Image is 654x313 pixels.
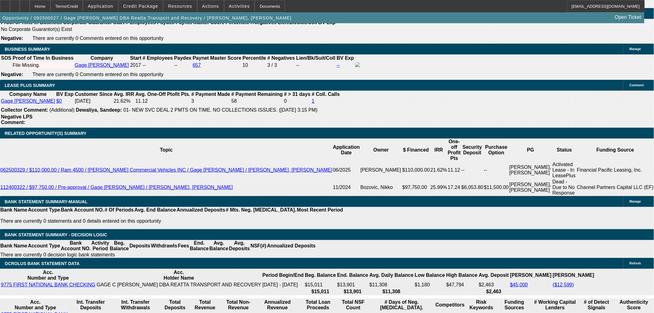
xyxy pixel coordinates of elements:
[630,262,641,265] span: Refresh
[160,299,190,311] th: Total Deposits
[478,282,509,288] td: $2,463
[478,289,509,295] th: $2,463
[577,179,654,196] td: Channel Partners Capital LLC (EF)
[5,261,79,266] span: OCROLUS BANK STATEMENT DATA
[1,107,48,113] b: Collector Comment:
[267,62,295,68] div: 3 / 3
[478,269,509,281] th: Avg. Deposit
[337,55,354,61] b: BV Exp
[32,72,163,77] span: There are currently 0 Comments entered on this opportunity
[75,62,129,68] a: Gage [PERSON_NAME]
[369,282,414,288] td: $11,308
[630,84,644,87] span: Comment
[615,299,653,311] th: Authenticity Score
[360,139,402,161] th: Owner
[296,62,336,69] td: --
[56,92,74,97] b: BV Exp
[613,12,644,23] a: Open Ticket
[577,161,654,179] td: Financial Pacific Leasing, Inc.
[553,282,574,287] a: ($12,599)
[630,47,641,51] span: Manage
[369,269,414,281] th: Avg. Daily Balance
[49,107,74,113] span: (Additional)
[267,55,295,61] b: # Negatives
[284,98,311,104] td: 0
[552,179,577,196] td: Dead - Due to No Response
[202,4,219,9] span: Actions
[430,179,448,196] td: 25.99%
[262,282,304,288] td: [DATE] - [DATE]
[123,4,158,9] span: Credit Package
[130,62,142,69] td: 2017
[552,139,577,161] th: Status
[123,107,317,113] span: 01- NEW SVC DEAL 2 PMTS ON TIME. NO COLLECTIONS ISSUES. ([DATE] 3:15 PM)
[484,179,509,196] td: $11,500.00
[96,269,262,281] th: Acc. Holder Name
[134,207,176,213] th: Avg. End Balance
[13,62,74,68] div: File Missing.
[267,240,316,252] th: Annualized Deposits
[1,299,70,311] th: Acc. Number and Type
[1,282,96,287] a: 9775 FIRST NATIONAL BANK CHECKING
[430,161,448,179] td: 21.62%
[446,269,478,281] th: High Balance
[5,199,87,204] span: BANK STATEMENT SUMMARY-MANUAL
[2,15,291,20] span: Opportunity / 092500027 / Gage [PERSON_NAME] DBA Reatta Transport and Recovery / [PERSON_NAME], [...
[461,179,484,196] td: $6,053.80
[1,114,32,125] b: Negative LPS Comment:
[430,139,448,161] th: IRR
[577,139,654,161] th: Funding Source
[250,240,267,252] th: NSF(#)
[509,139,552,161] th: PG
[484,139,509,161] th: Purchase Option
[1,55,12,61] th: SOS
[1,72,23,77] b: Negative:
[130,55,141,61] b: Start
[28,207,61,213] th: Account Type
[1,26,338,32] td: No Corporate Guarantor(s) Exist
[465,299,497,311] th: Risk Keywords
[461,161,484,179] td: --
[32,36,163,41] span: There are currently 0 Comments entered on this opportunity
[231,92,283,97] b: # Payment Remaining
[630,200,641,203] span: Manage
[369,289,414,295] th: $11,308
[284,92,311,97] b: # > 31 days
[435,299,465,311] th: Competitors
[509,179,552,196] td: [PERSON_NAME], [PERSON_NAME]
[178,240,189,252] th: Fees
[1,36,23,41] b: Negative:
[0,185,233,190] a: 112400322 / $97,750.00 / Pre-approval / Gage [PERSON_NAME] / [PERSON_NAME], [PERSON_NAME]
[91,240,110,252] th: Activity Period
[71,299,111,311] th: Int. Transfer Deposits
[532,299,579,311] th: # Working Capital Lenders
[0,218,343,224] p: There are currently 0 statements and 0 details entered on this opportunity
[402,179,430,196] td: $97,750.00
[402,161,430,179] td: $110,000.00
[229,240,250,252] th: Avg. Deposits
[5,47,50,52] span: BUSINESS SUMMARY
[337,282,368,288] td: $13,901
[61,207,104,213] th: Bank Account NO.
[509,161,552,179] td: [PERSON_NAME], [PERSON_NAME]
[96,282,262,288] td: GAGE C [PERSON_NAME] DBA REATTA TRANSPORT AND RECOVERY
[414,269,445,281] th: Low Balance
[360,161,402,179] td: [PERSON_NAME]
[113,98,134,104] td: 21.62%
[402,139,430,161] th: $ Financed
[209,240,228,252] th: Avg. Balance
[337,289,368,295] th: $13,901
[114,92,134,97] b: Avg. IRR
[76,107,122,113] b: Dewaliya, Sandeep:
[552,161,577,179] td: Activated Lease - In LeasePlus
[104,207,134,213] th: # Of Periods
[119,0,163,12] button: Credit Package
[75,92,113,97] b: Customer Since
[461,139,484,161] th: Security Deposit
[297,207,343,213] th: Most Recent Period
[510,269,552,281] th: [PERSON_NAME]
[333,139,360,161] th: Application Date
[337,62,340,68] a: --
[333,179,360,196] td: 11/2024
[190,299,220,311] th: Total Revenue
